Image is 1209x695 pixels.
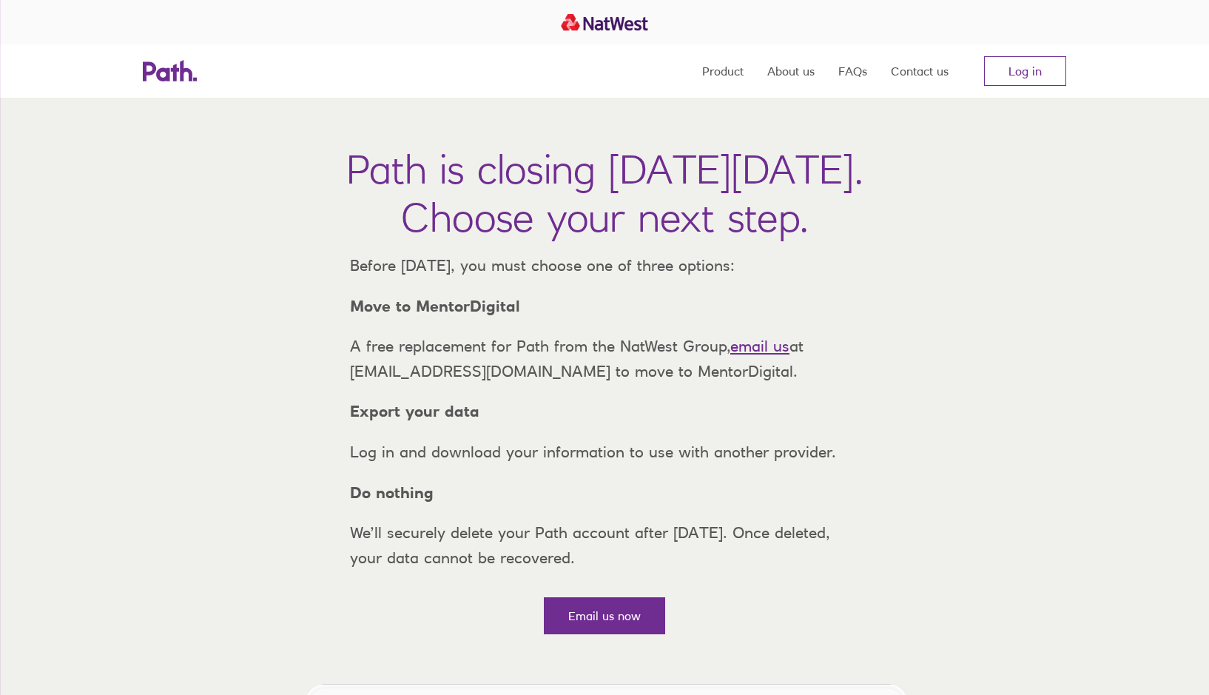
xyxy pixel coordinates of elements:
a: email us [730,337,789,355]
a: Log in [984,56,1066,86]
a: Email us now [544,597,665,634]
a: FAQs [838,44,867,98]
p: A free replacement for Path from the NatWest Group, at [EMAIL_ADDRESS][DOMAIN_NAME] to move to Me... [338,334,871,383]
a: About us [767,44,815,98]
strong: Export your data [350,402,479,420]
a: Product [702,44,744,98]
strong: Move to MentorDigital [350,297,520,315]
p: Log in and download your information to use with another provider. [338,440,871,465]
h1: Path is closing [DATE][DATE]. Choose your next step. [346,145,863,241]
strong: Do nothing [350,483,434,502]
p: We’ll securely delete your Path account after [DATE]. Once deleted, your data cannot be recovered. [338,520,871,570]
p: Before [DATE], you must choose one of three options: [338,253,871,278]
a: Contact us [891,44,949,98]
